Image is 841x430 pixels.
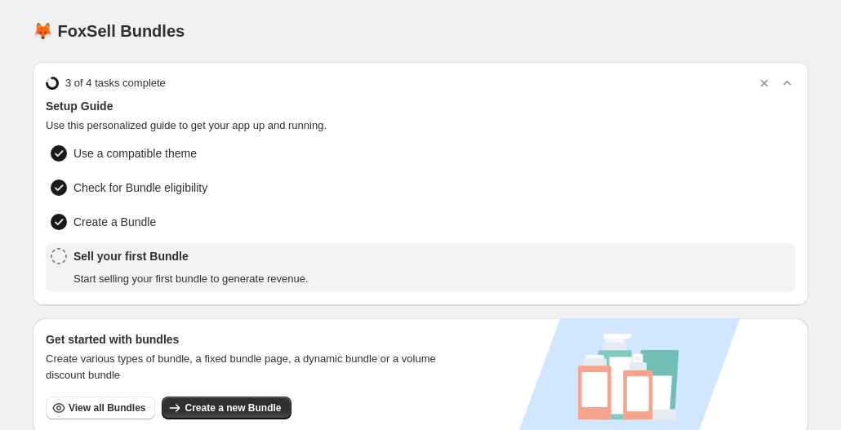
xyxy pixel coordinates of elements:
[73,248,309,264] span: Sell your first Bundle
[73,214,156,230] span: Create a Bundle
[69,401,145,414] span: View all Bundles
[65,75,166,91] span: 3 of 4 tasks complete
[46,331,452,348] h3: Get started with bundles
[73,180,207,196] span: Check for Bundle eligibility
[46,98,795,114] span: Setup Guide
[185,401,281,414] span: Create a new Bundle
[46,351,452,383] span: Create various types of bundle, a fixed bundle page, a dynamic bundle or a volume discount bundle
[46,397,155,419] button: View all Bundles
[162,397,291,419] button: Create a new Bundle
[73,271,309,287] span: Start selling your first bundle to generate revenue.
[33,21,185,41] h1: 🦊 FoxSell Bundles
[46,117,795,134] span: Use this personalized guide to get your app up and running.
[73,145,197,162] span: Use a compatible theme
